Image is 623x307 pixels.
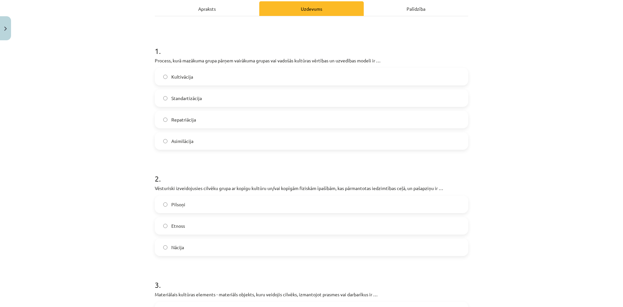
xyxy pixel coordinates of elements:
[155,163,468,183] h1: 2 .
[163,96,167,100] input: Standartizācija
[163,139,167,143] input: Asimilācija
[171,223,185,229] span: Etnoss
[163,75,167,79] input: Kultivācija
[155,35,468,55] h1: 1 .
[155,57,468,64] p: Process, kurā mazākuma grupa pārņem vairākuma grupas vai vadošās kultūras vērtības un uzvedības m...
[171,95,202,102] span: Standartizācija
[171,73,193,80] span: Kultivācija
[364,1,468,16] div: Palīdzība
[171,244,184,251] span: Nācija
[4,27,7,31] img: icon-close-lesson-0947bae3869378f0d4975bcd49f059093ad1ed9edebbc8119c70593378902aed.svg
[171,138,193,145] span: Asimilācija
[163,118,167,122] input: Repatriācija
[155,1,259,16] div: Apraksts
[155,185,468,192] p: Vēsturiski izveidojusies cilvēku grupa ar kopīgu kultūru un/vai kopīgām fiziskām īpašībām, kas pā...
[163,224,167,228] input: Etnoss
[171,116,196,123] span: Repatriācija
[155,269,468,289] h1: 3 .
[171,201,185,208] span: Pilsoņi
[259,1,364,16] div: Uzdevums
[163,245,167,249] input: Nācija
[163,202,167,207] input: Pilsoņi
[155,291,468,298] p: Materiālais kultūras elements - materiāls objekts, kuru veidojis cilvēks, izmantojot prasmes vai ...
